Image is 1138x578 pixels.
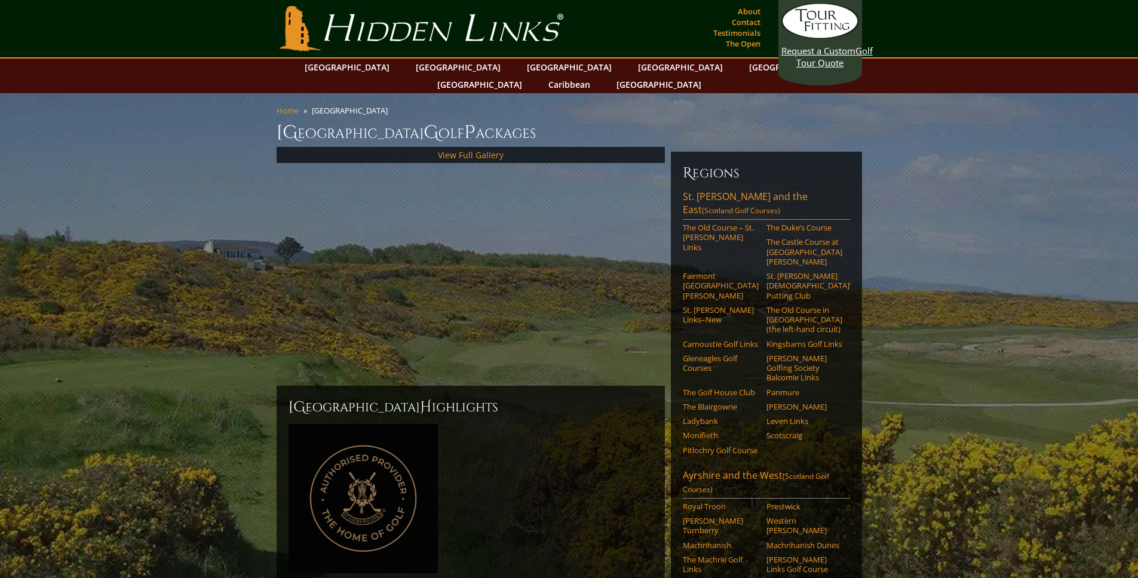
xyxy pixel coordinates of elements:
a: St. [PERSON_NAME] and the East(Scotland Golf Courses) [683,190,850,220]
a: [GEOGRAPHIC_DATA] [431,76,528,93]
a: St. [PERSON_NAME] Links–New [683,305,759,325]
a: [GEOGRAPHIC_DATA] [521,59,618,76]
a: Contact [729,14,763,30]
a: [PERSON_NAME] Turnberry [683,516,759,536]
a: [GEOGRAPHIC_DATA] [632,59,729,76]
li: [GEOGRAPHIC_DATA] [312,105,392,116]
a: [GEOGRAPHIC_DATA] [299,59,395,76]
a: Panmure [766,388,842,397]
a: Royal Troon [683,502,759,511]
a: Home [277,105,299,116]
span: (Scotland Golf Courses) [683,471,829,494]
a: The Open [723,35,763,52]
a: Scotscraig [766,431,842,440]
span: G [424,121,438,144]
a: Prestwick [766,502,842,511]
h6: Regions [683,164,850,183]
a: View Full Gallery [438,149,504,161]
a: Ayrshire and the West(Scotland Golf Courses) [683,469,850,499]
span: Request a Custom [781,45,855,57]
a: [GEOGRAPHIC_DATA] [611,76,707,93]
a: Western [PERSON_NAME] [766,516,842,536]
a: [PERSON_NAME] [766,402,842,411]
a: [PERSON_NAME] Golfing Society Balcomie Links [766,353,842,383]
a: Kingsbarns Golf Links [766,339,842,349]
a: Ladybank [683,416,759,426]
a: Monifieth [683,431,759,440]
a: Leven Links [766,416,842,426]
span: P [464,121,476,144]
a: Request a CustomGolf Tour Quote [781,3,859,69]
a: Gleneagles Golf Courses [683,353,759,373]
a: Carnoustie Golf Links [683,339,759,349]
a: St. [PERSON_NAME] [DEMOGRAPHIC_DATA]’ Putting Club [766,271,842,300]
a: The Machrie Golf Links [683,555,759,574]
a: [GEOGRAPHIC_DATA] [743,59,840,76]
h1: [GEOGRAPHIC_DATA] olf ackages [277,121,862,144]
a: The Duke’s Course [766,223,842,232]
a: Testimonials [710,24,763,41]
a: [GEOGRAPHIC_DATA] [410,59,507,76]
a: Pitlochry Golf Course [683,445,759,455]
a: Fairmont [GEOGRAPHIC_DATA][PERSON_NAME] [683,271,759,300]
a: Machrihanish [683,540,759,550]
a: Machrihanish Dunes [766,540,842,550]
a: The Castle Course at [GEOGRAPHIC_DATA][PERSON_NAME] [766,237,842,266]
a: Caribbean [542,76,596,93]
a: The Old Course in [GEOGRAPHIC_DATA] (the left-hand circuit) [766,305,842,334]
a: The Old Course – St. [PERSON_NAME] Links [683,223,759,252]
a: The Golf House Club [683,388,759,397]
a: [PERSON_NAME] Links Golf Course [766,555,842,574]
span: H [420,398,432,417]
a: The Blairgowrie [683,402,759,411]
h2: [GEOGRAPHIC_DATA] ighlights [289,398,653,417]
span: (Scotland Golf Courses) [702,205,780,216]
a: About [735,3,763,20]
